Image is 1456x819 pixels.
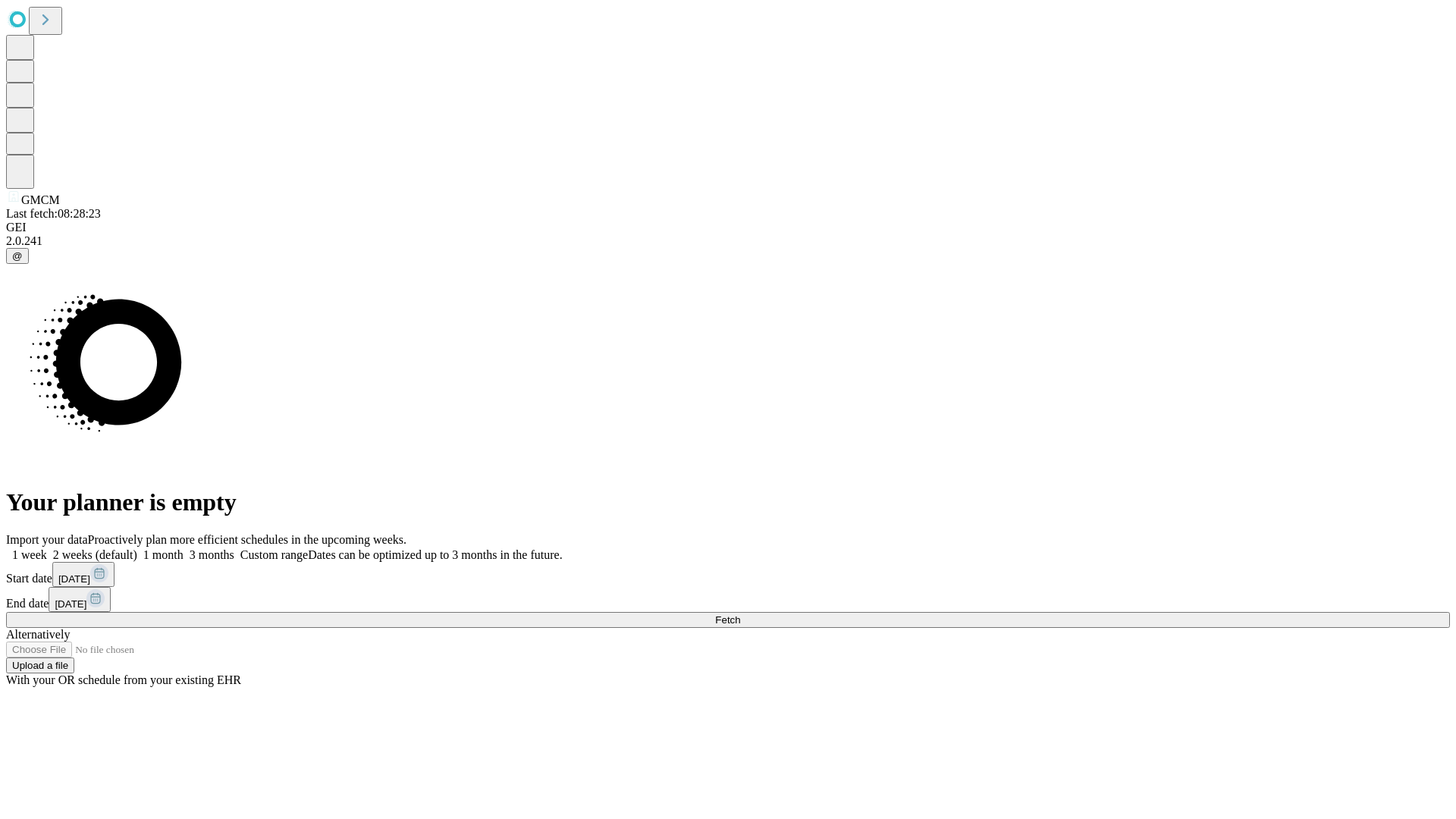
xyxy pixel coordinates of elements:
[6,234,1450,248] div: 2.0.241
[49,587,111,612] button: [DATE]
[58,573,90,585] span: [DATE]
[6,673,241,686] span: With your OR schedule from your existing EHR
[6,533,88,546] span: Import your data
[6,628,70,641] span: Alternatively
[6,488,1450,516] h1: Your planner is empty
[6,587,1450,612] div: End date
[6,562,1450,587] div: Start date
[6,221,1450,234] div: GEI
[55,598,86,610] span: [DATE]
[53,548,137,561] span: 2 weeks (default)
[6,248,29,264] button: @
[12,250,23,262] span: @
[52,562,115,587] button: [DATE]
[12,548,47,561] span: 1 week
[143,548,184,561] span: 1 month
[240,548,308,561] span: Custom range
[6,612,1450,628] button: Fetch
[715,614,740,626] span: Fetch
[308,548,562,561] span: Dates can be optimized up to 3 months in the future.
[6,207,101,220] span: Last fetch: 08:28:23
[6,657,74,673] button: Upload a file
[190,548,234,561] span: 3 months
[88,533,406,546] span: Proactively plan more efficient schedules in the upcoming weeks.
[21,193,60,206] span: GMCM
